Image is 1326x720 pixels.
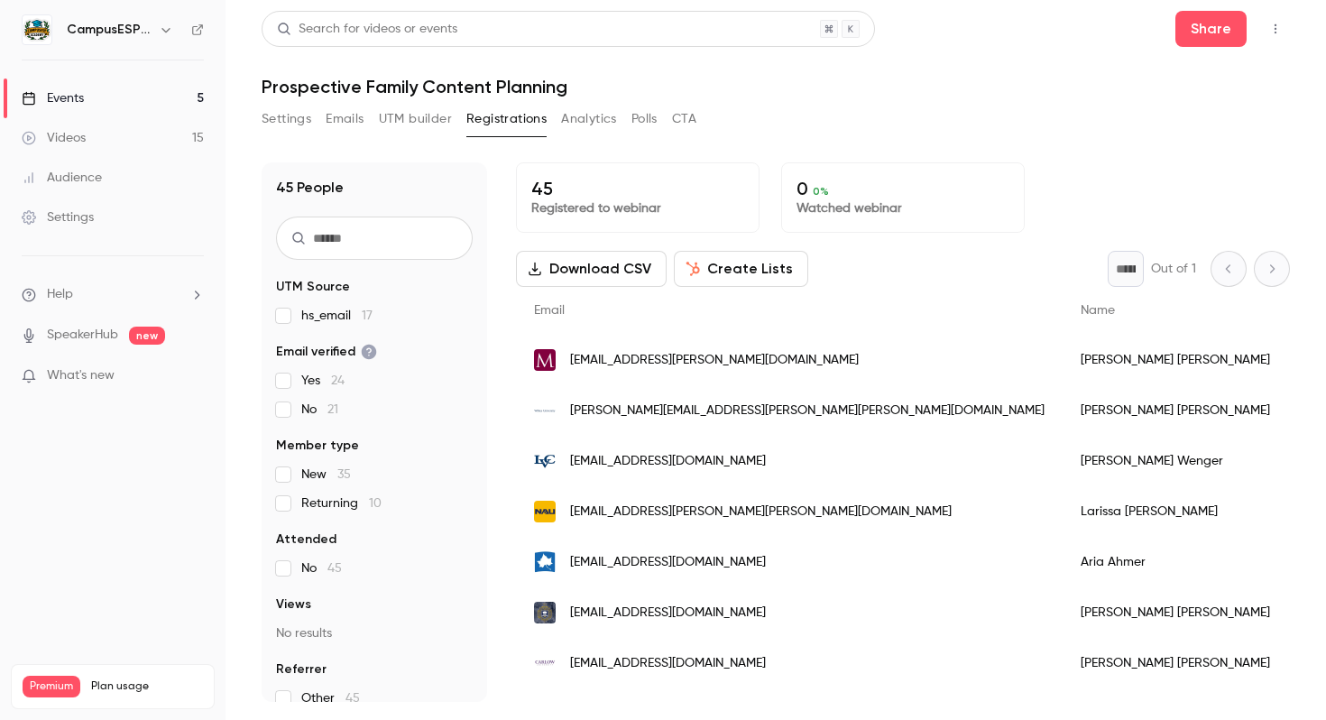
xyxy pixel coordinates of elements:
[301,559,342,577] span: No
[631,105,658,134] button: Polls
[301,401,338,419] span: No
[570,503,952,522] span: [EMAIL_ADDRESS][PERSON_NAME][PERSON_NAME][DOMAIN_NAME]
[91,679,203,694] span: Plan usage
[570,402,1045,420] span: [PERSON_NAME][EMAIL_ADDRESS][PERSON_NAME][PERSON_NAME][DOMAIN_NAME]
[534,349,556,371] img: meredith.edu
[67,21,152,39] h6: CampusESP Academy
[301,689,360,707] span: Other
[22,129,86,147] div: Videos
[326,105,364,134] button: Emails
[534,652,556,674] img: carlow.edu
[47,285,73,304] span: Help
[276,278,473,707] section: facet-groups
[1151,260,1196,278] p: Out of 1
[379,105,452,134] button: UTM builder
[570,351,859,370] span: [EMAIL_ADDRESS][PERSON_NAME][DOMAIN_NAME]
[47,326,118,345] a: SpeakerHub
[534,551,556,573] img: indstate.edu
[276,343,377,361] span: Email verified
[561,105,617,134] button: Analytics
[301,372,345,390] span: Yes
[570,604,766,623] span: [EMAIL_ADDRESS][DOMAIN_NAME]
[129,327,165,345] span: new
[672,105,696,134] button: CTA
[570,553,766,572] span: [EMAIL_ADDRESS][DOMAIN_NAME]
[277,20,457,39] div: Search for videos or events
[276,660,327,678] span: Referrer
[362,309,373,322] span: 17
[47,366,115,385] span: What's new
[276,531,336,549] span: Attended
[23,676,80,697] span: Premium
[22,285,204,304] li: help-dropdown-opener
[534,602,556,623] img: usna.edu
[276,437,359,455] span: Member type
[22,89,84,107] div: Events
[276,595,311,614] span: Views
[301,494,382,512] span: Returning
[276,177,344,198] h1: 45 People
[301,307,373,325] span: hs_email
[327,562,342,575] span: 45
[345,692,360,705] span: 45
[531,178,744,199] p: 45
[327,403,338,416] span: 21
[262,76,1290,97] h1: Prospective Family Content Planning
[301,466,351,484] span: New
[22,208,94,226] div: Settings
[516,251,667,287] button: Download CSV
[534,450,556,472] img: lvc.edu
[531,199,744,217] p: Registered to webinar
[276,278,350,296] span: UTM Source
[1081,304,1115,317] span: Name
[182,368,204,384] iframe: Noticeable Trigger
[262,105,311,134] button: Settings
[337,468,351,481] span: 35
[22,169,102,187] div: Audience
[276,624,473,642] p: No results
[570,452,766,471] span: [EMAIL_ADDRESS][DOMAIN_NAME]
[797,199,1009,217] p: Watched webinar
[674,251,808,287] button: Create Lists
[534,408,556,414] img: wilkes.edu
[534,501,556,522] img: nau.edu
[534,304,565,317] span: Email
[331,374,345,387] span: 24
[813,185,829,198] span: 0 %
[466,105,547,134] button: Registrations
[797,178,1009,199] p: 0
[23,15,51,44] img: CampusESP Academy
[369,497,382,510] span: 10
[1175,11,1247,47] button: Share
[570,654,766,673] span: [EMAIL_ADDRESS][DOMAIN_NAME]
